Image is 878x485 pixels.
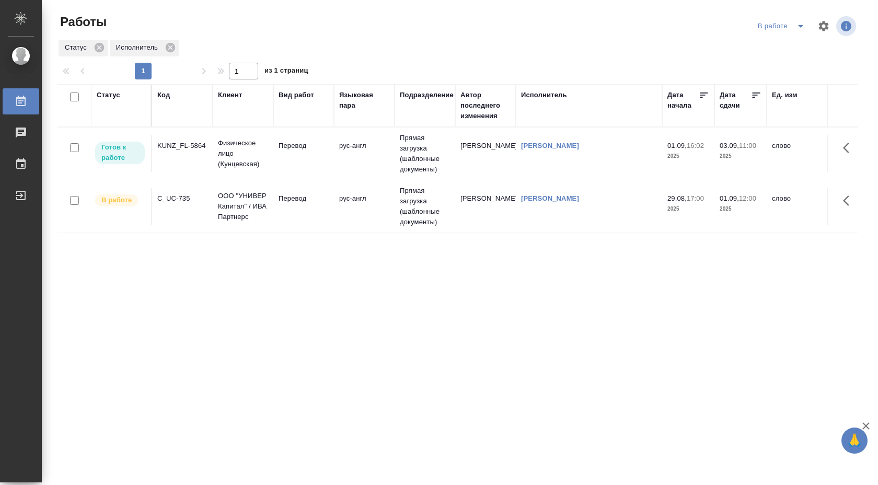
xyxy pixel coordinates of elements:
td: [PERSON_NAME] [455,135,516,172]
td: Прямая загрузка (шаблонные документы) [395,180,455,233]
span: 🙏 [846,430,863,452]
p: Готов к работе [101,142,138,163]
p: 17:00 [687,194,704,202]
p: В работе [101,195,132,205]
div: Автор последнего изменения [460,90,511,121]
td: рус-англ [334,135,395,172]
div: Исполнитель [521,90,567,100]
p: 01.09, [720,194,739,202]
td: [PERSON_NAME] [455,188,516,225]
div: Ед. изм [772,90,798,100]
div: split button [755,18,811,34]
p: 12:00 [739,194,756,202]
p: Перевод [279,141,329,151]
p: Перевод [279,193,329,204]
p: 2025 [720,204,761,214]
p: ООО "УНИВЕР Капитал" / ИВА Партнерс [218,191,268,222]
span: Работы [57,14,107,30]
button: Здесь прячутся важные кнопки [837,135,862,160]
div: Статус [59,40,108,56]
div: Дата начала [667,90,699,111]
div: Статус [97,90,120,100]
div: Код [157,90,170,100]
div: KUNZ_FL-5864 [157,141,207,151]
p: 29.08, [667,194,687,202]
p: Физическое лицо (Кунцевская) [218,138,268,169]
p: 2025 [720,151,761,161]
p: 01.09, [667,142,687,149]
div: Исполнитель [110,40,179,56]
p: 2025 [667,204,709,214]
button: Здесь прячутся важные кнопки [837,188,862,213]
td: Прямая загрузка (шаблонные документы) [395,128,455,180]
p: 16:02 [687,142,704,149]
p: 03.09, [720,142,739,149]
span: Посмотреть информацию [836,16,858,36]
span: из 1 страниц [264,64,308,79]
a: [PERSON_NAME] [521,194,579,202]
div: Подразделение [400,90,454,100]
p: 2025 [667,151,709,161]
div: Вид работ [279,90,314,100]
p: 11:00 [739,142,756,149]
button: 🙏 [841,428,868,454]
div: Клиент [218,90,242,100]
td: слово [767,188,827,225]
div: Исполнитель может приступить к работе [94,141,146,165]
p: Статус [65,42,90,53]
div: Дата сдачи [720,90,751,111]
td: рус-англ [334,188,395,225]
p: Исполнитель [116,42,161,53]
div: Исполнитель выполняет работу [94,193,146,207]
a: [PERSON_NAME] [521,142,579,149]
div: C_UC-735 [157,193,207,204]
td: слово [767,135,827,172]
span: Настроить таблицу [811,14,836,39]
div: Языковая пара [339,90,389,111]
